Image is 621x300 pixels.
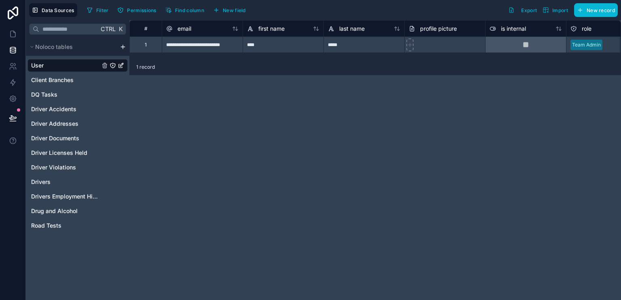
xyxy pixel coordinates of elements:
[31,91,57,99] span: DQ Tasks
[27,103,128,116] div: Driver Accidents
[31,149,100,157] a: Driver Licenses Held
[27,74,128,87] div: Client Branches
[27,146,128,159] div: Driver Licenses Held
[163,4,207,16] button: Find column
[31,178,51,186] span: Drivers
[127,7,156,13] span: Permissions
[31,163,100,171] a: Driver Violations
[31,222,100,230] a: Road Tests
[540,3,571,17] button: Import
[31,61,100,70] a: User
[136,64,155,70] span: 1 record
[31,163,76,171] span: Driver Violations
[100,24,116,34] span: Ctrl
[27,59,128,72] div: User
[175,7,204,13] span: Find column
[574,3,618,17] button: New record
[31,207,100,215] a: Drug and Alcohol
[31,207,78,215] span: Drug and Alcohol
[27,117,128,130] div: Driver Addresses
[27,41,116,53] button: Noloco tables
[114,4,162,16] a: Permissions
[27,219,128,232] div: Road Tests
[552,7,568,13] span: Import
[31,134,79,142] span: Driver Documents
[96,7,109,13] span: Filter
[27,132,128,145] div: Driver Documents
[42,7,74,13] span: Data Sources
[31,192,100,201] a: Drivers Employment History
[31,76,74,84] span: Client Branches
[118,26,123,32] span: K
[587,7,615,13] span: New record
[177,25,191,33] span: email
[31,149,87,157] span: Driver Licenses Held
[114,4,159,16] button: Permissions
[29,3,77,17] button: Data Sources
[27,175,128,188] div: Drivers
[136,25,156,32] div: #
[571,3,618,17] a: New record
[27,88,128,101] div: DQ Tasks
[84,4,112,16] button: Filter
[210,4,249,16] button: New field
[27,190,128,203] div: Drivers Employment History
[521,7,537,13] span: Export
[223,7,246,13] span: New field
[31,105,76,113] span: Driver Accidents
[31,61,44,70] span: User
[505,3,540,17] button: Export
[582,25,591,33] span: role
[31,222,61,230] span: Road Tests
[27,161,128,174] div: Driver Violations
[339,25,365,33] span: last name
[27,205,128,218] div: Drug and Alcohol
[31,76,100,84] a: Client Branches
[501,25,526,33] span: is internal
[31,91,100,99] a: DQ Tasks
[31,120,78,128] span: Driver Addresses
[31,120,100,128] a: Driver Addresses
[31,178,100,186] a: Drivers
[258,25,285,33] span: first name
[572,41,601,49] div: Team Admin
[145,42,147,48] div: 1
[31,105,100,113] a: Driver Accidents
[420,25,457,33] span: profile picture
[35,43,73,51] span: Noloco tables
[31,134,100,142] a: Driver Documents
